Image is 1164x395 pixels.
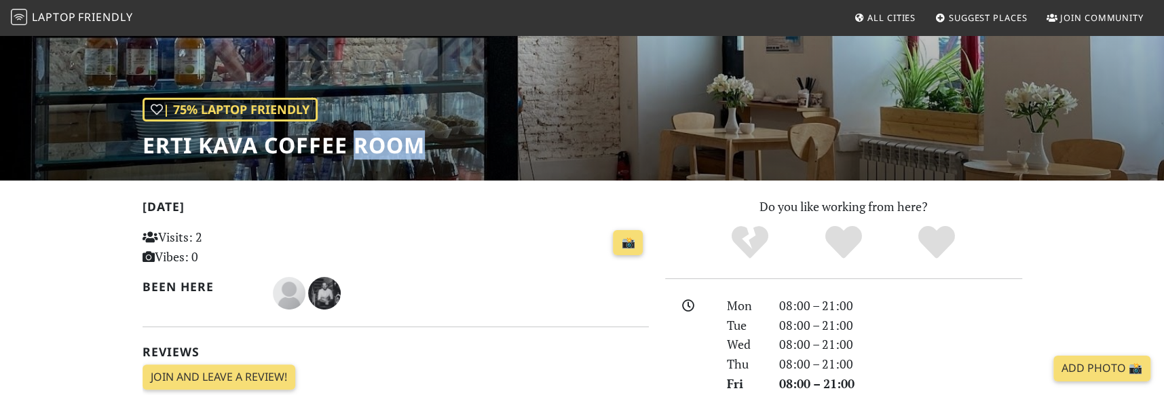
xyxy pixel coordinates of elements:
h2: [DATE] [143,200,649,219]
img: LaptopFriendly [11,9,27,25]
img: blank-535327c66bd565773addf3077783bbfce4b00ec00e9fd257753287c682c7fa38.png [273,277,305,309]
span: Suggest Places [949,12,1028,24]
div: Fri [719,374,770,394]
div: Yes [797,224,890,261]
h1: ERTI KAVA Coffee Room [143,132,425,158]
div: 08:00 – 21:00 [771,354,1030,374]
img: 2734-alan.jpg [308,277,341,309]
div: Mon [719,296,770,316]
div: Tue [719,316,770,335]
h2: Been here [143,280,257,294]
span: Join Community [1060,12,1144,24]
div: 08:00 – 21:00 [771,335,1030,354]
h2: Reviews [143,345,649,359]
span: Radio Turnoff [273,284,308,300]
div: 08:00 – 21:00 [771,316,1030,335]
span: Laptop [32,10,76,24]
span: Alan Leviton [308,284,341,300]
div: Wed [719,335,770,354]
div: 08:00 – 21:00 [771,296,1030,316]
div: Thu [719,354,770,374]
a: 📸 [613,230,643,256]
p: Do you like working from here? [665,197,1022,217]
div: 08:00 – 21:00 [771,374,1030,394]
p: Visits: 2 Vibes: 0 [143,227,301,267]
div: Definitely! [890,224,983,261]
a: Join and leave a review! [143,364,295,390]
a: Suggest Places [930,5,1033,30]
div: No [703,224,797,261]
a: All Cities [848,5,921,30]
span: All Cities [867,12,916,24]
a: LaptopFriendly LaptopFriendly [11,6,133,30]
div: | 75% Laptop Friendly [143,98,318,121]
a: Join Community [1041,5,1149,30]
span: Friendly [78,10,132,24]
